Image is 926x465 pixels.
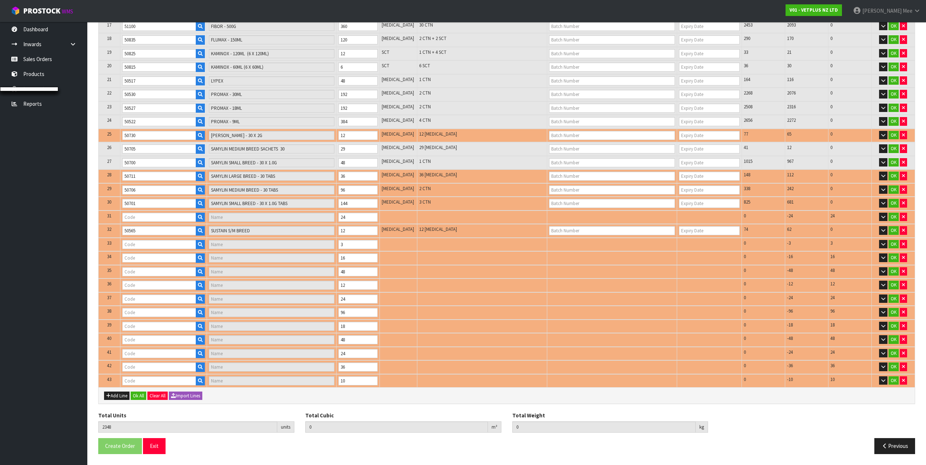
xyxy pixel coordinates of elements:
[889,322,899,330] button: OK
[209,117,335,126] input: Name
[830,35,832,41] span: 0
[744,35,750,41] span: 290
[744,362,746,369] span: 0
[679,158,740,167] input: Expiry Date
[122,362,196,372] input: Code
[787,349,793,355] span: -24
[862,7,902,14] span: [PERSON_NAME]
[382,90,414,96] span: [MEDICAL_DATA]
[744,131,748,137] span: 77
[209,308,335,317] input: Name
[744,158,752,164] span: 1015
[830,308,835,314] span: 96
[549,131,675,140] input: Batch Number
[122,63,196,72] input: Code
[830,185,832,192] span: 0
[419,63,430,69] span: 6 SCT
[903,7,913,14] span: Mee
[830,335,835,341] span: 48
[209,253,335,262] input: Name
[830,267,835,273] span: 48
[107,322,111,328] span: 39
[122,104,196,113] input: Code
[209,90,335,99] input: Name
[209,240,335,249] input: Name
[744,185,750,192] span: 338
[209,349,335,358] input: Name
[679,49,740,58] input: Expiry Date
[209,131,335,140] input: Name
[104,392,130,400] button: Add Line
[744,281,746,287] span: 0
[744,322,746,328] span: 0
[830,158,832,164] span: 0
[787,172,794,178] span: 112
[107,185,111,192] span: 29
[787,90,796,96] span: 2076
[889,90,899,99] button: OK
[830,63,832,69] span: 0
[338,131,378,140] input: Qty Ordered
[382,104,414,110] span: [MEDICAL_DATA]
[549,49,675,58] input: Batch Number
[122,349,196,358] input: Code
[889,131,899,140] button: OK
[744,376,746,382] span: 0
[338,267,378,276] input: Qty Ordered
[107,335,111,341] span: 40
[122,22,196,31] input: Code
[889,185,899,194] button: OK
[122,35,196,44] input: Code
[107,158,111,164] span: 27
[98,412,126,419] label: Total Units
[338,35,378,44] input: Qty Ordered
[209,35,335,44] input: Name
[209,267,335,276] input: Name
[787,131,791,137] span: 65
[107,172,111,178] span: 28
[107,90,111,96] span: 22
[209,49,335,58] input: Name
[419,199,431,205] span: 3 CTN
[382,131,414,137] span: [MEDICAL_DATA]
[122,281,196,290] input: Code
[122,90,196,99] input: Code
[679,76,740,85] input: Expiry Date
[549,104,675,113] input: Batch Number
[787,213,793,219] span: -24
[338,117,378,126] input: Qty Ordered
[122,226,196,235] input: Code
[549,226,675,235] input: Batch Number
[549,158,675,167] input: Batch Number
[874,438,915,454] button: Previous
[107,49,111,55] span: 19
[382,35,414,41] span: [MEDICAL_DATA]
[107,104,111,110] span: 23
[122,376,196,385] input: Code
[98,438,142,454] button: Create Order
[787,144,791,151] span: 12
[889,35,899,44] button: OK
[889,281,899,289] button: OK
[679,131,740,140] input: Expiry Date
[679,185,740,195] input: Expiry Date
[889,63,899,71] button: OK
[122,294,196,304] input: Code
[512,412,545,419] label: Total Weight
[419,185,431,192] span: 2 CTN
[107,240,111,246] span: 33
[679,199,740,208] input: Expiry Date
[382,63,389,69] span: SCT
[382,76,414,83] span: [MEDICAL_DATA]
[787,63,791,69] span: 30
[209,335,335,344] input: Name
[419,49,446,55] span: 1 CTN + 4 SCT
[679,22,740,31] input: Expiry Date
[744,144,748,151] span: 41
[122,49,196,58] input: Code
[787,253,793,260] span: -16
[338,104,378,113] input: Qty Ordered
[889,117,899,126] button: OK
[382,158,414,164] span: [MEDICAL_DATA]
[122,117,196,126] input: Code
